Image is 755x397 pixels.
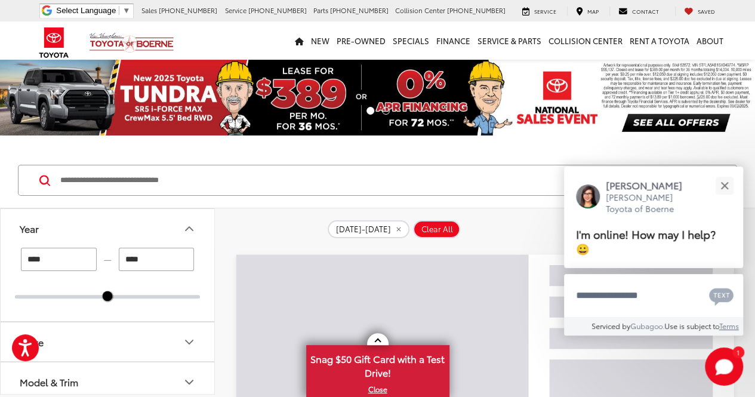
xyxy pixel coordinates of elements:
p: [PERSON_NAME] Toyota of Boerne [606,192,694,215]
a: Map [567,7,608,16]
span: [DATE]-[DATE] [336,224,391,234]
button: Search [662,165,716,195]
span: ▼ [122,6,130,15]
span: Clear All [421,224,453,234]
button: Chat with SMS [705,282,737,309]
a: Home [291,21,307,60]
button: Close [711,173,737,198]
a: My Saved Vehicles [675,7,724,16]
a: Specials [389,21,433,60]
a: Service [513,7,565,16]
svg: Start Chat [705,347,743,386]
span: Map [587,7,599,15]
span: — [100,255,115,265]
span: Service [534,7,556,15]
a: Select Language​ [56,6,130,15]
span: [PHONE_NUMBER] [447,5,506,15]
a: Collision Center [545,21,626,60]
textarea: Type your message [564,274,743,317]
a: Contact [609,7,668,16]
button: MakeMake [1,322,215,361]
a: New [307,21,333,60]
span: 1 [736,349,739,355]
a: About [693,21,727,60]
a: Gubagoo. [630,321,664,331]
svg: Text [709,287,734,306]
button: Clear All [413,220,460,238]
img: Toyota [32,23,76,62]
a: Service & Parts: Opens in a new tab [474,21,545,60]
input: minimum [21,248,97,271]
span: [PHONE_NUMBER] [330,5,389,15]
span: [PHONE_NUMBER] [248,5,307,15]
button: YearYear [1,209,215,248]
span: Service [225,5,246,15]
span: I'm online! How may I help? 😀 [576,226,716,256]
input: maximum [119,248,195,271]
span: Saved [698,7,715,15]
div: Year [182,221,196,236]
span: Use is subject to [664,321,719,331]
p: [PERSON_NAME] [606,179,694,192]
a: Finance [433,21,474,60]
div: Make [182,335,196,349]
div: Year [20,223,39,234]
span: Collision Center [395,5,445,15]
button: remove 2025-2025 [328,220,409,238]
button: Toggle Chat Window [705,347,743,386]
div: Model & Trim [182,375,196,389]
a: Rent a Toyota [626,21,693,60]
span: Snag $50 Gift Card with a Test Drive! [307,346,448,383]
span: Parts [313,5,328,15]
img: Vic Vaughan Toyota of Boerne [89,32,174,53]
div: Model & Trim [20,376,78,387]
span: Serviced by [591,321,630,331]
a: Pre-Owned [333,21,389,60]
span: [PHONE_NUMBER] [159,5,217,15]
a: Terms [719,321,739,331]
span: Select Language [56,6,116,15]
span: Sales [141,5,157,15]
input: Search by Make, Model, or Keyword [59,166,662,195]
span: Contact [632,7,659,15]
div: Close[PERSON_NAME][PERSON_NAME] Toyota of BoerneI'm online! How may I help? 😀Type your messageCha... [564,167,743,336]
